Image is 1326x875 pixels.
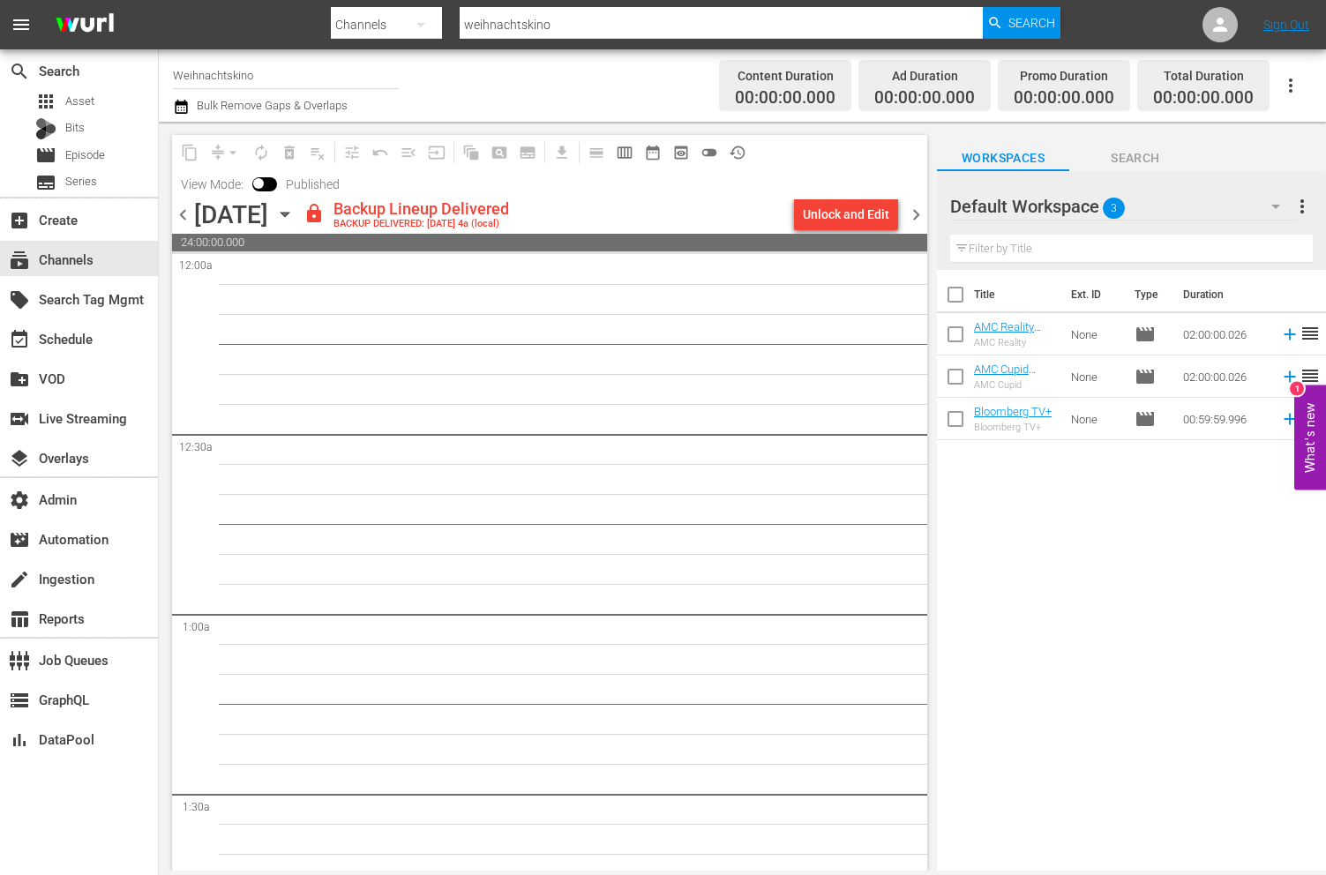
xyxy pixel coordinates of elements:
[35,172,56,193] span: Series
[9,210,30,231] span: Create
[974,363,1044,389] a: AMC Cupid (Generic EPG)
[1172,270,1278,319] th: Duration
[65,173,97,191] span: Series
[275,138,303,167] span: Select an event to delete
[1280,367,1300,386] svg: Add to Schedule
[937,147,1069,169] span: Workspaces
[35,118,56,139] div: Bits
[9,729,30,751] span: DataPool
[700,144,718,161] span: toggle_off
[394,138,423,167] span: Fill episodes with ad slates
[485,138,513,167] span: Create Search Block
[9,569,30,590] span: Ingestion
[366,138,394,167] span: Revert to Primary Episode
[172,234,927,251] span: 24:00:00.000
[542,135,576,169] span: Download as CSV
[794,198,898,230] button: Unlock and Edit
[729,144,746,161] span: history_outlined
[1176,313,1273,355] td: 02:00:00.026
[9,61,30,82] span: Search
[9,329,30,350] span: Schedule
[983,7,1060,39] button: Search
[1292,185,1313,228] button: more_vert
[576,135,611,169] span: Day Calendar View
[1153,64,1254,88] div: Total Duration
[332,135,366,169] span: Customize Events
[974,270,1060,319] th: Title
[1176,398,1273,440] td: 00:59:59.996
[974,405,1052,418] a: Bloomberg TV+
[35,91,56,112] span: Asset
[277,177,348,191] span: Published
[65,119,85,137] span: Bits
[194,99,348,112] span: Bulk Remove Gaps & Overlaps
[1135,408,1156,430] span: Episode
[611,138,639,167] span: Week Calendar View
[9,529,30,550] span: Automation
[303,138,332,167] span: Clear Lineup
[35,145,56,166] span: Episode
[9,250,30,271] span: Channels
[874,64,975,88] div: Ad Duration
[1300,323,1321,344] span: reorder
[1263,18,1309,32] a: Sign Out
[513,138,542,167] span: Create Series Block
[1135,324,1156,345] span: Episode
[723,138,752,167] span: View History
[204,138,247,167] span: Remove Gaps & Overlaps
[194,200,268,229] div: [DATE]
[172,177,252,191] span: View Mode:
[303,203,325,224] span: lock
[1064,398,1127,440] td: None
[735,64,835,88] div: Content Duration
[176,138,204,167] span: Copy Lineup
[616,144,633,161] span: calendar_view_week_outlined
[9,650,30,671] span: Job Queues
[65,93,94,110] span: Asset
[1064,313,1127,355] td: None
[1292,196,1313,217] span: more_vert
[11,14,32,35] span: menu
[1280,325,1300,344] svg: Add to Schedule
[974,320,1044,347] a: AMC Reality (Generic EPG)
[1060,270,1124,319] th: Ext. ID
[974,337,1057,348] div: AMC Reality
[803,198,889,230] div: Unlock and Edit
[1294,385,1326,490] button: Open Feedback Widget
[1069,147,1202,169] span: Search
[9,408,30,430] span: Live Streaming
[1008,7,1055,39] span: Search
[1290,382,1304,396] div: 1
[9,369,30,390] span: VOD
[252,177,265,190] span: Toggle to switch from Published to Draft view.
[735,88,835,108] span: 00:00:00.000
[9,289,30,310] span: Search Tag Mgmt
[905,204,927,226] span: chevron_right
[644,144,662,161] span: date_range_outlined
[333,199,509,219] div: Backup Lineup Delivered
[1014,64,1114,88] div: Promo Duration
[333,219,509,230] div: BACKUP DELIVERED: [DATE] 4a (local)
[1124,270,1172,319] th: Type
[1103,190,1125,227] span: 3
[451,135,485,169] span: Refresh All Search Blocks
[1064,355,1127,398] td: None
[172,204,194,226] span: chevron_left
[874,88,975,108] span: 00:00:00.000
[42,4,127,46] img: ans4CAIJ8jUAAAAAAAAAAAAAAAAAAAAAAAAgQb4GAAAAAAAAAAAAAAAAAAAAAAAAJMjXAAAAAAAAAAAAAAAAAAAAAAAAgAT5G...
[9,690,30,711] span: GraphQL
[9,609,30,630] span: Reports
[9,490,30,511] span: Admin
[9,448,30,469] span: Overlays
[1176,355,1273,398] td: 02:00:00.026
[974,379,1057,391] div: AMC Cupid
[974,422,1052,433] div: Bloomberg TV+
[1135,366,1156,387] span: Episode
[1153,88,1254,108] span: 00:00:00.000
[1280,409,1300,429] svg: Add to Schedule
[247,138,275,167] span: Loop Content
[423,138,451,167] span: Update Metadata from Key Asset
[1300,365,1321,386] span: reorder
[950,182,1297,231] div: Default Workspace
[1014,88,1114,108] span: 00:00:00.000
